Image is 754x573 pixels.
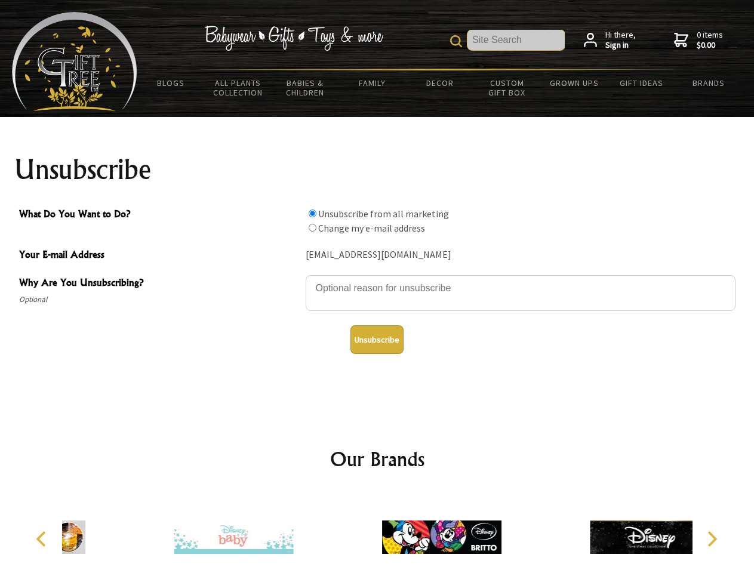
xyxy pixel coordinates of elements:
strong: Sign in [605,40,636,51]
a: Grown Ups [540,70,608,95]
input: What Do You Want to Do? [309,224,316,232]
a: 0 items$0.00 [674,30,723,51]
span: Your E-mail Address [19,247,300,264]
img: Babyware - Gifts - Toys and more... [12,12,137,111]
strong: $0.00 [697,40,723,51]
textarea: Why Are You Unsubscribing? [306,275,735,311]
a: Decor [406,70,473,95]
h2: Our Brands [24,445,731,473]
a: BLOGS [137,70,205,95]
span: Hi there, [605,30,636,51]
input: Site Search [467,30,565,50]
a: Brands [675,70,743,95]
input: What Do You Want to Do? [309,210,316,217]
span: Optional [19,292,300,307]
h1: Unsubscribe [14,155,740,184]
a: Family [339,70,407,95]
span: What Do You Want to Do? [19,207,300,224]
label: Change my e-mail address [318,222,425,234]
a: Gift Ideas [608,70,675,95]
img: product search [450,35,462,47]
button: Previous [30,526,56,552]
img: Babywear - Gifts - Toys & more [204,26,383,51]
a: Babies & Children [272,70,339,105]
div: [EMAIL_ADDRESS][DOMAIN_NAME] [306,246,735,264]
a: Custom Gift Box [473,70,541,105]
a: All Plants Collection [205,70,272,105]
a: Hi there,Sign in [584,30,636,51]
span: Why Are You Unsubscribing? [19,275,300,292]
button: Unsubscribe [350,325,404,354]
span: 0 items [697,29,723,51]
button: Next [698,526,725,552]
label: Unsubscribe from all marketing [318,208,449,220]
